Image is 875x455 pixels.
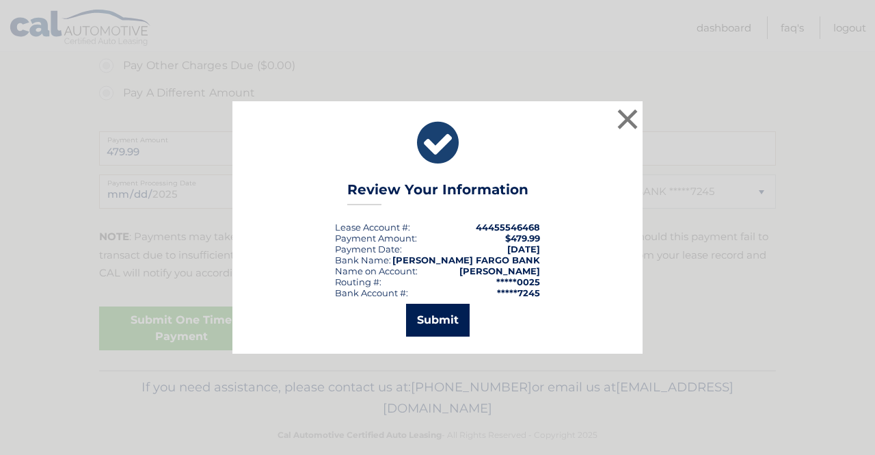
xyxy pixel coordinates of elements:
[406,304,470,337] button: Submit
[335,255,391,265] div: Bank Name:
[335,265,418,276] div: Name on Account:
[335,233,417,244] div: Payment Amount:
[335,276,381,287] div: Routing #:
[335,287,408,298] div: Bank Account #:
[347,181,528,205] h3: Review Your Information
[335,244,400,255] span: Payment Date
[507,244,540,255] span: [DATE]
[335,244,402,255] div: :
[335,222,410,233] div: Lease Account #:
[459,265,540,276] strong: [PERSON_NAME]
[392,255,540,265] strong: [PERSON_NAME] FARGO BANK
[614,105,641,133] button: ×
[476,222,540,233] strong: 44455546468
[505,233,540,244] span: $479.99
